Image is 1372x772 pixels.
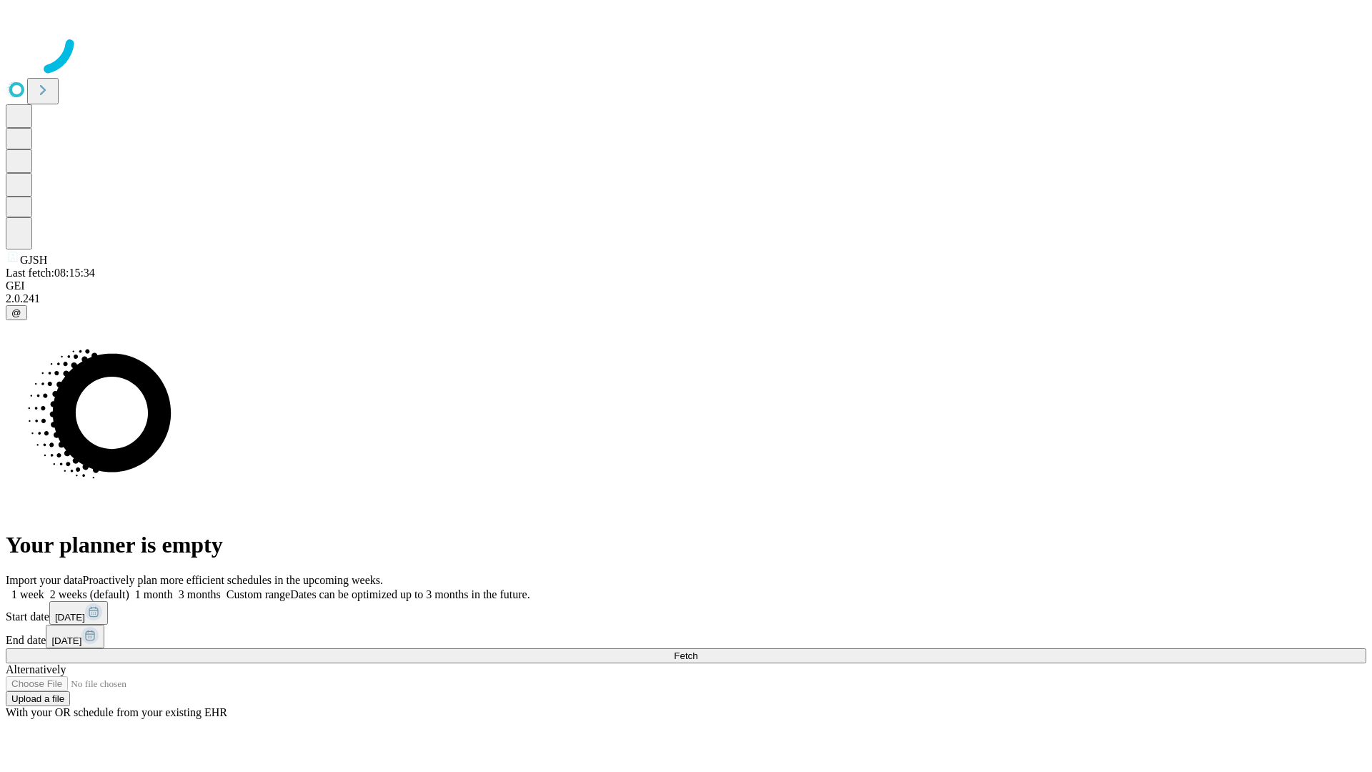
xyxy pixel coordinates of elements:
[55,612,85,623] span: [DATE]
[290,588,530,600] span: Dates can be optimized up to 3 months in the future.
[6,574,83,586] span: Import your data
[6,691,70,706] button: Upload a file
[227,588,290,600] span: Custom range
[6,648,1366,663] button: Fetch
[11,588,44,600] span: 1 week
[11,307,21,318] span: @
[6,292,1366,305] div: 2.0.241
[83,574,383,586] span: Proactively plan more efficient schedules in the upcoming weeks.
[6,706,227,718] span: With your OR schedule from your existing EHR
[674,650,697,661] span: Fetch
[179,588,221,600] span: 3 months
[135,588,173,600] span: 1 month
[20,254,47,266] span: GJSH
[6,532,1366,558] h1: Your planner is empty
[6,279,1366,292] div: GEI
[6,267,95,279] span: Last fetch: 08:15:34
[49,601,108,625] button: [DATE]
[46,625,104,648] button: [DATE]
[50,588,129,600] span: 2 weeks (default)
[6,625,1366,648] div: End date
[6,663,66,675] span: Alternatively
[6,601,1366,625] div: Start date
[51,635,81,646] span: [DATE]
[6,305,27,320] button: @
